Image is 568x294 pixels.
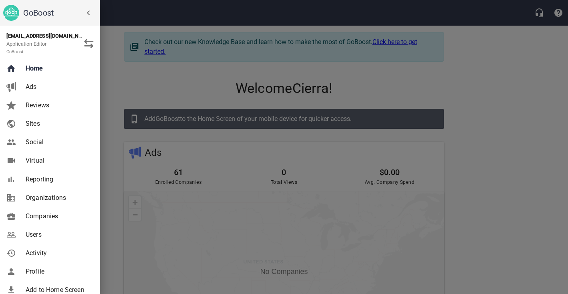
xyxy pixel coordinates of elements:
[23,6,97,19] h6: GoBoost
[79,34,98,53] button: Switch Role
[26,82,90,92] span: Ads
[26,119,90,129] span: Sites
[6,33,91,39] strong: [EMAIL_ADDRESS][DOMAIN_NAME]
[26,211,90,221] span: Companies
[26,267,90,276] span: Profile
[26,64,90,73] span: Home
[26,101,90,110] span: Reviews
[26,137,90,147] span: Social
[26,175,90,184] span: Reporting
[26,230,90,240] span: Users
[26,248,90,258] span: Activity
[26,193,90,203] span: Organizations
[3,5,19,21] img: go_boost_head.png
[6,49,24,54] small: GoBoost
[26,156,90,165] span: Virtual
[6,41,47,55] span: Application Editor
